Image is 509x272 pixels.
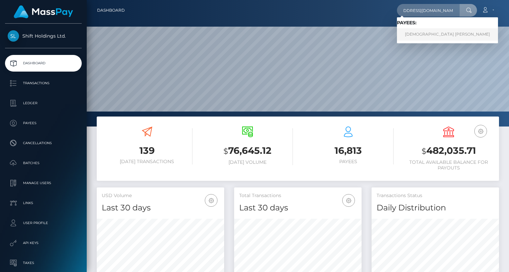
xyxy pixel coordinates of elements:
[404,159,494,171] h6: Total Available Balance for Payouts
[5,155,82,171] a: Batches
[102,159,192,164] h6: [DATE] Transactions
[422,146,426,156] small: $
[8,158,79,168] p: Batches
[5,215,82,231] a: User Profile
[397,4,460,17] input: Search...
[8,118,79,128] p: Payees
[8,138,79,148] p: Cancellations
[8,98,79,108] p: Ledger
[8,178,79,188] p: Manage Users
[202,144,293,158] h3: 76,645.12
[404,144,494,158] h3: 482,035.71
[8,258,79,268] p: Taxes
[239,192,357,199] h5: Total Transactions
[239,202,357,214] h4: Last 30 days
[8,30,19,42] img: Shift Holdings Ltd.
[397,20,498,26] h6: Payees:
[303,159,394,164] h6: Payees
[303,144,394,157] h3: 16,813
[14,5,73,18] img: MassPay Logo
[5,195,82,211] a: Links
[5,175,82,191] a: Manage Users
[397,28,498,41] a: [DEMOGRAPHIC_DATA] [PERSON_NAME]
[5,235,82,251] a: API Keys
[5,33,82,39] span: Shift Holdings Ltd.
[377,202,494,214] h4: Daily Distribution
[5,135,82,151] a: Cancellations
[5,255,82,271] a: Taxes
[97,3,125,17] a: Dashboard
[8,58,79,68] p: Dashboard
[5,95,82,112] a: Ledger
[202,159,293,165] h6: [DATE] Volume
[102,144,192,157] h3: 139
[102,192,219,199] h5: USD Volume
[5,55,82,72] a: Dashboard
[5,115,82,132] a: Payees
[223,146,228,156] small: $
[377,192,494,199] h5: Transactions Status
[102,202,219,214] h4: Last 30 days
[5,75,82,92] a: Transactions
[8,218,79,228] p: User Profile
[8,238,79,248] p: API Keys
[8,198,79,208] p: Links
[8,78,79,88] p: Transactions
